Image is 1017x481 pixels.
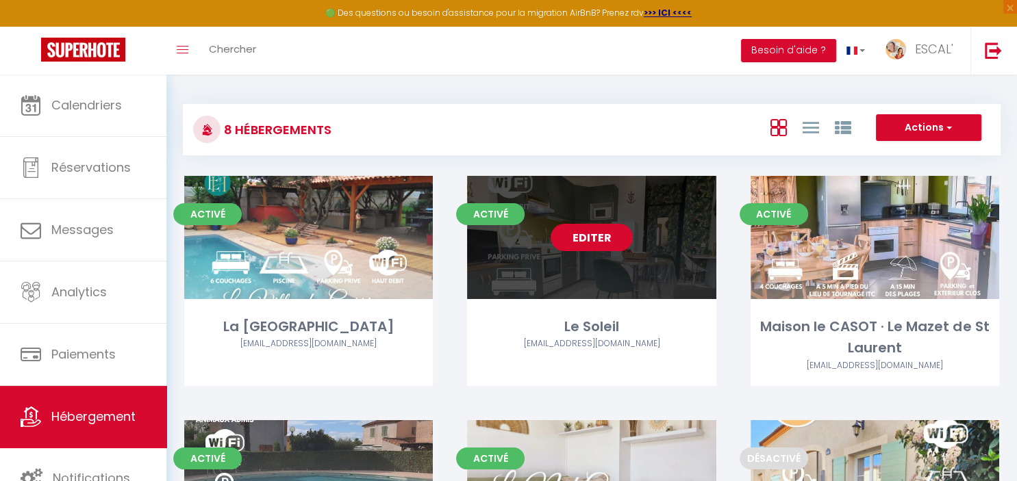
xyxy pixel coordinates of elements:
[209,42,256,56] span: Chercher
[184,337,433,350] div: Airbnb
[551,224,633,251] a: Editer
[467,337,716,350] div: Airbnb
[51,96,122,114] span: Calendriers
[199,27,266,75] a: Chercher
[456,203,525,225] span: Activé
[41,38,125,62] img: Super Booking
[51,159,131,176] span: Réservations
[51,221,114,238] span: Messages
[51,283,107,300] span: Analytics
[173,447,242,469] span: Activé
[740,203,808,225] span: Activé
[221,114,331,145] h3: 8 Hébergements
[834,116,851,138] a: Vue par Groupe
[51,408,136,425] span: Hébergement
[875,27,970,75] a: ... ESCAL'
[467,316,716,337] div: Le Soleil
[184,316,433,337] div: La [GEOGRAPHIC_DATA]
[770,116,786,138] a: Vue en Box
[741,39,836,62] button: Besoin d'aide ?
[173,203,242,225] span: Activé
[985,42,1002,59] img: logout
[740,447,808,469] span: Désactivé
[886,39,906,60] img: ...
[876,114,981,142] button: Actions
[802,116,818,138] a: Vue en Liste
[915,40,953,57] span: ESCAL'
[456,447,525,469] span: Activé
[51,346,116,363] span: Paiements
[751,316,999,359] div: Maison le CASOT · Le Mazet de St Laurent
[644,7,692,18] a: >>> ICI <<<<
[751,359,999,372] div: Airbnb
